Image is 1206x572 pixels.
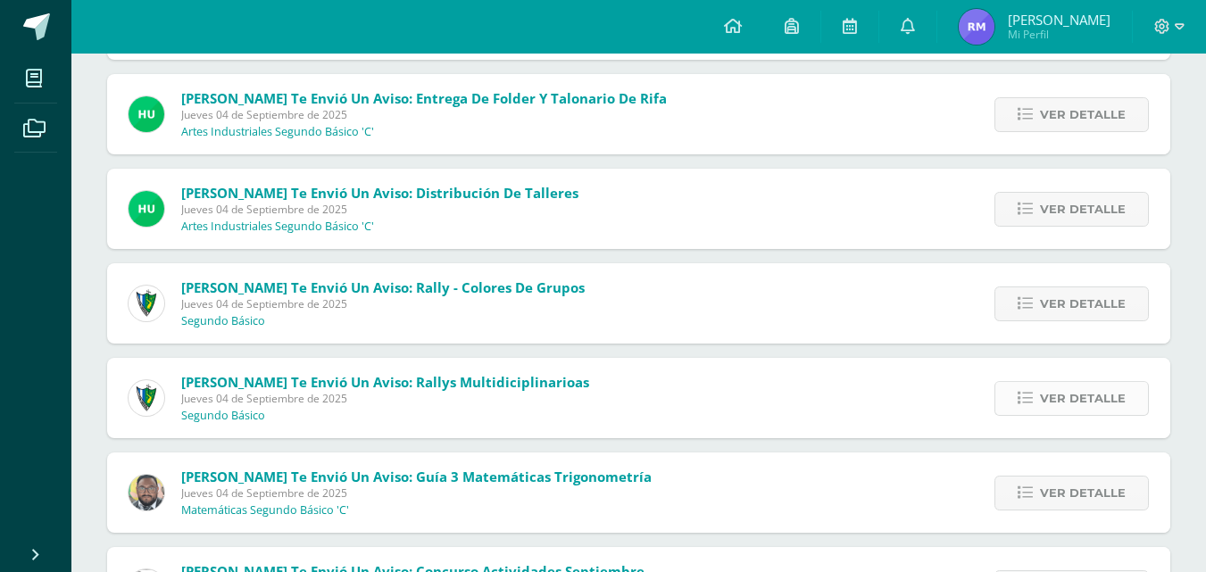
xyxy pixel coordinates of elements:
img: 712781701cd376c1a616437b5c60ae46.png [129,475,164,510]
span: Jueves 04 de Septiembre de 2025 [181,485,652,501]
span: [PERSON_NAME] te envió un aviso: Rallys multidiciplinarioas [181,373,589,391]
img: 7c13cc226d4004e41d066015556fb6a9.png [959,9,994,45]
span: Jueves 04 de Septiembre de 2025 [181,107,667,122]
span: Ver detalle [1040,193,1126,226]
span: Ver detalle [1040,477,1126,510]
img: 9f174a157161b4ddbe12118a61fed988.png [129,380,164,416]
img: 9f174a157161b4ddbe12118a61fed988.png [129,286,164,321]
span: Ver detalle [1040,98,1126,131]
p: Segundo Básico [181,409,265,423]
span: [PERSON_NAME] te envió un aviso: Entrega de folder y talonario de rifa [181,89,667,107]
span: Mi Perfil [1008,27,1110,42]
span: [PERSON_NAME] [1008,11,1110,29]
span: [PERSON_NAME] te envió un aviso: Distribución de talleres [181,184,578,202]
span: [PERSON_NAME] te envió un aviso: Guía 3 matemáticas Trigonometría [181,468,652,485]
p: Matemáticas Segundo Básico 'C' [181,503,349,518]
p: Segundo Básico [181,314,265,328]
img: fd23069c3bd5c8dde97a66a86ce78287.png [129,191,164,227]
span: Ver detalle [1040,382,1126,415]
span: Ver detalle [1040,287,1126,320]
span: Jueves 04 de Septiembre de 2025 [181,296,585,311]
p: Artes Industriales Segundo Básico 'C' [181,220,374,234]
span: Jueves 04 de Septiembre de 2025 [181,202,578,217]
span: [PERSON_NAME] te envió un aviso: Rally - Colores de grupos [181,278,585,296]
span: Jueves 04 de Septiembre de 2025 [181,391,589,406]
img: fd23069c3bd5c8dde97a66a86ce78287.png [129,96,164,132]
p: Artes Industriales Segundo Básico 'C' [181,125,374,139]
